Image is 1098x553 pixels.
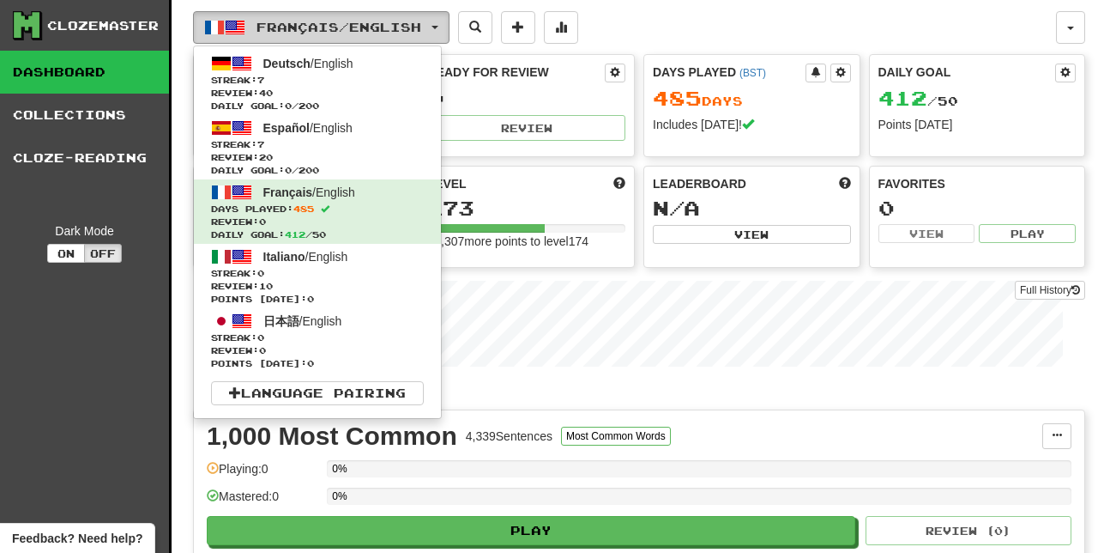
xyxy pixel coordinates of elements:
span: Daily Goal: / 50 [211,228,424,241]
span: Review: 0 [211,344,424,357]
span: / English [263,121,353,135]
span: Review: 10 [211,280,424,293]
span: Italiano [263,250,305,264]
span: Français [263,185,313,199]
span: Streak: [211,74,424,87]
span: / English [263,314,342,328]
a: Deutsch/EnglishStreak:7 Review:40Daily Goal:0/200 [194,51,441,115]
span: Streak: [211,138,424,151]
a: Español/EnglishStreak:7 Review:20Daily Goal:0/200 [194,115,441,179]
a: Italiano/EnglishStreak:0 Review:10Points [DATE]:0 [194,244,441,308]
span: 0 [257,268,264,278]
span: Review: 20 [211,151,424,164]
span: Points [DATE]: 0 [211,357,424,370]
span: Open feedback widget [12,530,142,547]
span: Español [263,121,310,135]
span: Points [DATE]: 0 [211,293,424,306]
span: 7 [257,139,264,149]
span: Streak: [211,267,424,280]
span: 412 [285,229,305,240]
span: / English [263,185,355,199]
span: Days Played: [211,203,424,216]
span: 0 [285,100,292,111]
a: Language Pairing [211,381,424,405]
span: 485 [293,204,314,214]
span: Review: 40 [211,87,424,100]
span: 0 [257,332,264,343]
span: 日本語 [263,314,299,328]
span: 7 [257,75,264,85]
span: Deutsch [263,57,311,70]
span: Daily Goal: / 200 [211,100,424,112]
span: / English [263,250,348,264]
span: Review: 0 [211,216,424,228]
span: Streak: [211,331,424,344]
a: 日本語/EnglishStreak:0 Review:0Points [DATE]:0 [194,308,441,373]
a: Français/EnglishDays Played:485 Review:0Daily Goal:412/50 [194,179,441,244]
span: / English [263,57,353,70]
span: 0 [285,165,292,175]
span: Daily Goal: / 200 [211,164,424,177]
